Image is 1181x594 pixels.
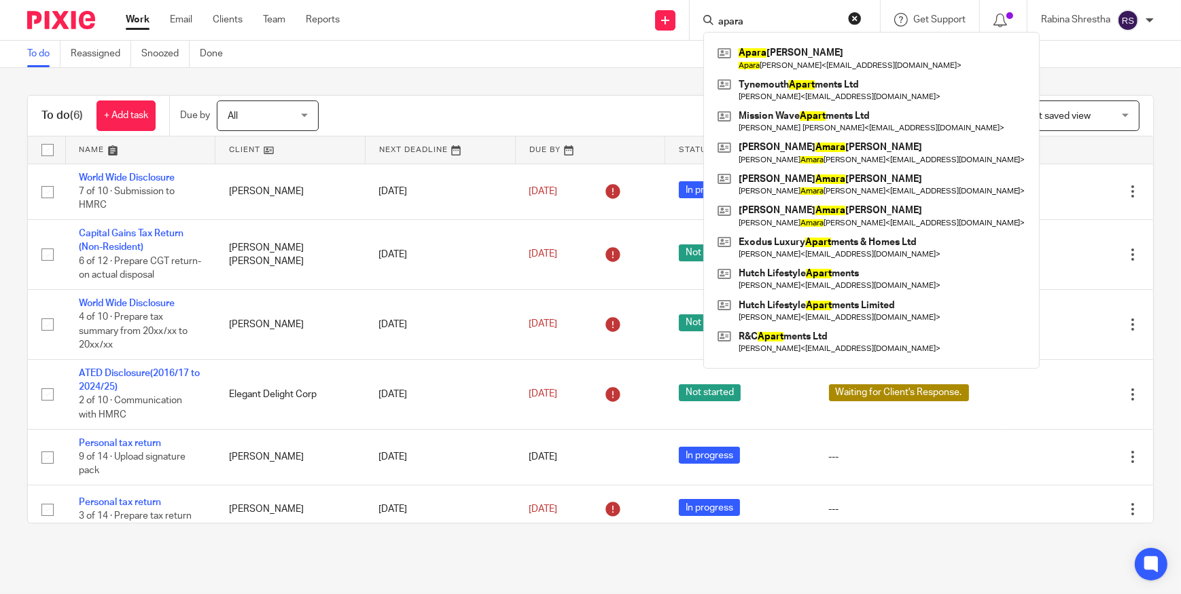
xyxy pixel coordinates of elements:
span: [DATE] [529,452,557,462]
a: Team [263,13,285,26]
h1: To do [41,109,83,123]
span: 2 of 10 · Communication with HMRC [79,396,182,420]
td: [DATE] [365,219,515,289]
a: Email [170,13,192,26]
span: 7 of 10 · Submission to HMRC [79,187,175,210]
p: Due by [180,109,210,122]
span: [DATE] [529,250,557,259]
a: Clients [213,13,243,26]
img: Pixie [27,11,95,29]
span: 3 of 14 · Prepare tax return [79,511,192,521]
a: + Add task [96,100,156,131]
td: [DATE] [365,359,515,429]
span: [DATE] [529,187,557,196]
td: [DATE] [365,289,515,359]
td: [DATE] [365,429,515,485]
img: svg%3E [1117,10,1139,31]
a: Work [126,13,149,26]
td: [PERSON_NAME] [215,164,366,219]
a: Snoozed [141,41,190,67]
span: Not started [679,244,741,261]
span: Get Support [913,15,966,24]
td: [PERSON_NAME] [215,485,366,534]
td: [PERSON_NAME] [215,289,366,359]
span: Select saved view [1015,111,1091,121]
span: 4 of 10 · Prepare tax summary from 20xx/xx to 20xx/xx [79,312,188,350]
a: Reports [306,13,340,26]
a: Done [200,41,233,67]
span: [DATE] [529,390,557,399]
a: World Wide Disclosure [79,173,175,183]
span: In progress [679,499,740,516]
span: [DATE] [529,504,557,514]
a: World Wide Disclosure [79,299,175,308]
td: Elegant Delight Corp [215,359,366,429]
span: Waiting for Client's Response. [829,384,969,401]
p: Rabina Shrestha [1041,13,1110,26]
span: 6 of 12 · Prepare CGT return- on actual disposal [79,257,201,280]
a: ATED Disclosure(2016/17 to 2024/25) [79,369,200,392]
span: Not started [679,384,741,401]
a: Reassigned [71,41,131,67]
span: In progress [679,181,740,198]
span: [DATE] [529,320,557,329]
td: [DATE] [365,164,515,219]
td: [PERSON_NAME] [PERSON_NAME] [215,219,366,289]
td: [DATE] [365,485,515,534]
td: [PERSON_NAME] [215,429,366,485]
span: In progress [679,447,740,464]
div: --- [829,450,990,464]
span: (6) [70,110,83,121]
span: 9 of 14 · Upload signature pack [79,452,186,476]
span: All [228,111,238,121]
a: Personal tax return [79,498,161,507]
a: Personal tax return [79,439,161,448]
button: Clear [848,12,862,25]
input: Search [717,16,839,29]
a: To do [27,41,60,67]
div: --- [829,502,990,516]
span: Not started [679,314,741,331]
a: Capital Gains Tax Return (Non-Resident) [79,229,183,252]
